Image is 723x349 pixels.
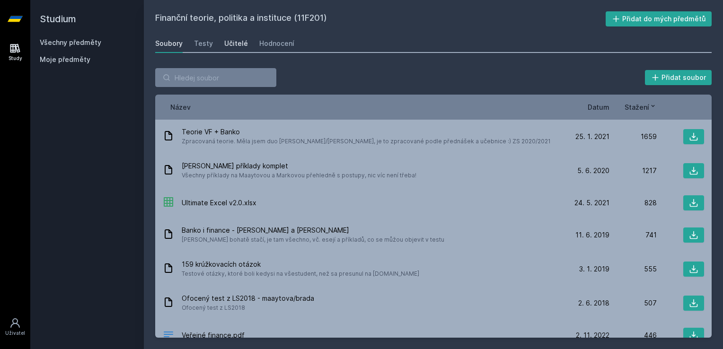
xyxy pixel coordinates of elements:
div: Soubory [155,39,183,48]
button: Přidat soubor [645,70,712,85]
div: 1659 [609,132,657,141]
a: Všechny předměty [40,38,101,46]
div: 741 [609,230,657,240]
button: Stažení [625,102,657,112]
span: 3. 1. 2019 [579,264,609,274]
div: Učitelé [224,39,248,48]
h2: Finanční teorie, politika a instituce (11F201) [155,11,606,26]
div: 555 [609,264,657,274]
span: Veřejné finance.pdf [182,331,245,340]
span: 2. 11. 2022 [576,331,609,340]
button: Název [170,102,191,112]
div: 507 [609,298,657,308]
span: 2. 6. 2018 [578,298,609,308]
span: [PERSON_NAME] bohatě stačí, je tam všechno, vč. esejí a příkladů, co se můžou objevit v testu [182,235,444,244]
span: Banko i finance - [PERSON_NAME] a [PERSON_NAME] [182,226,444,235]
span: 24. 5. 2021 [574,198,609,208]
a: Učitelé [224,34,248,53]
span: Testové otázky, ktoré boli kedysi na všestudent, než sa presunul na [DOMAIN_NAME] [182,269,419,279]
div: 828 [609,198,657,208]
span: Ofocený test z LS2018 [182,303,314,313]
a: Testy [194,34,213,53]
span: Ultimate Excel v2.0.xlsx [182,198,256,208]
span: [PERSON_NAME] příklady komplet [182,161,416,171]
a: Uživatel [2,313,28,341]
input: Hledej soubor [155,68,276,87]
span: 159 krúžkovacích otázok [182,260,419,269]
a: Soubory [155,34,183,53]
button: Přidat do mých předmětů [606,11,712,26]
span: Všechny příklady na Maaytovou a Markovou přehledně s postupy, nic víc není třeba! [182,171,416,180]
div: 446 [609,331,657,340]
div: Testy [194,39,213,48]
div: 1217 [609,166,657,175]
span: 25. 1. 2021 [575,132,609,141]
span: Zpracovaná teorie. Měla jsem duo [PERSON_NAME]/[PERSON_NAME], je to zpracované podle přednášek a ... [182,137,551,146]
div: PDF [163,329,174,342]
span: Ofocený test z LS2018 - maaytova/brada [182,294,314,303]
span: Teorie VF + Banko [182,127,551,137]
span: 5. 6. 2020 [577,166,609,175]
div: Study [9,55,22,62]
div: Uživatel [5,330,25,337]
span: 11. 6. 2019 [575,230,609,240]
a: Study [2,38,28,67]
div: XLSX [163,196,174,210]
button: Datum [588,102,609,112]
a: Hodnocení [259,34,294,53]
div: Hodnocení [259,39,294,48]
span: Moje předměty [40,55,90,64]
span: Stažení [625,102,649,112]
